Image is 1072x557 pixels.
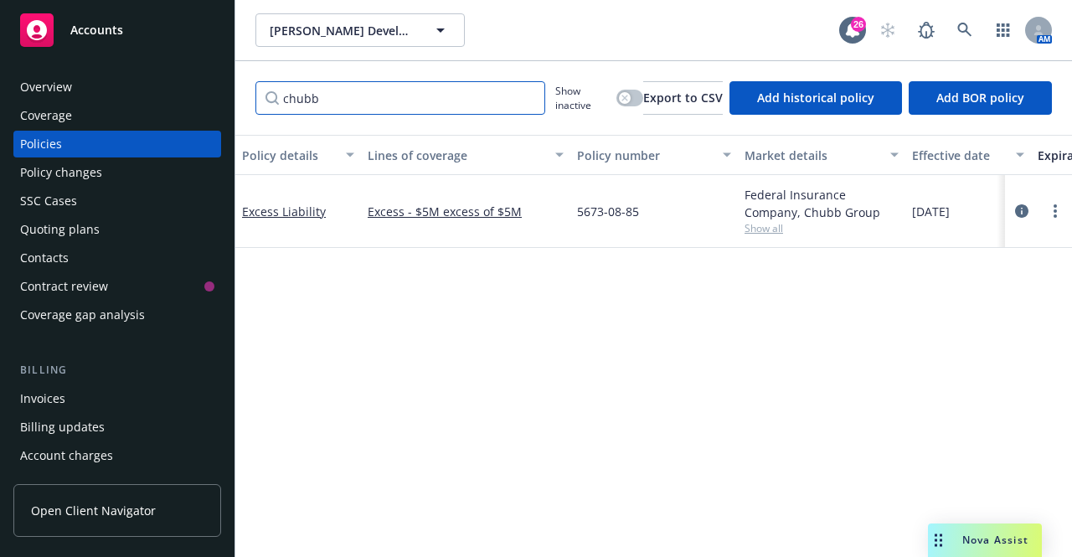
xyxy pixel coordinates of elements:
[20,188,77,214] div: SSC Cases
[20,74,72,101] div: Overview
[255,13,465,47] button: [PERSON_NAME] Development Company LLC
[555,84,610,112] span: Show inactive
[368,147,545,164] div: Lines of coverage
[577,203,639,220] span: 5673-08-85
[13,74,221,101] a: Overview
[909,81,1052,115] button: Add BOR policy
[361,135,570,175] button: Lines of coverage
[910,13,943,47] a: Report a Bug
[20,245,69,271] div: Contacts
[745,186,899,221] div: Federal Insurance Company, Chubb Group
[912,203,950,220] span: [DATE]
[368,203,564,220] a: Excess - $5M excess of $5M
[577,147,713,164] div: Policy number
[70,23,123,37] span: Accounts
[643,90,723,106] span: Export to CSV
[13,7,221,54] a: Accounts
[13,414,221,441] a: Billing updates
[235,135,361,175] button: Policy details
[20,302,145,328] div: Coverage gap analysis
[242,147,336,164] div: Policy details
[31,502,156,519] span: Open Client Navigator
[242,204,326,219] a: Excess Liability
[13,442,221,469] a: Account charges
[745,147,880,164] div: Market details
[948,13,982,47] a: Search
[13,131,221,157] a: Policies
[20,102,72,129] div: Coverage
[13,362,221,379] div: Billing
[1012,201,1032,221] a: circleInformation
[13,159,221,186] a: Policy changes
[20,273,108,300] div: Contract review
[745,221,899,235] span: Show all
[20,159,102,186] div: Policy changes
[13,302,221,328] a: Coverage gap analysis
[20,131,62,157] div: Policies
[912,147,1006,164] div: Effective date
[871,13,904,47] a: Start snowing
[962,533,1028,547] span: Nova Assist
[13,216,221,243] a: Quoting plans
[13,102,221,129] a: Coverage
[20,385,65,412] div: Invoices
[851,17,866,32] div: 26
[757,90,874,106] span: Add historical policy
[13,188,221,214] a: SSC Cases
[987,13,1020,47] a: Switch app
[255,81,545,115] input: Filter by keyword...
[13,273,221,300] a: Contract review
[1045,201,1065,221] a: more
[738,135,905,175] button: Market details
[20,442,113,469] div: Account charges
[13,245,221,271] a: Contacts
[928,523,1042,557] button: Nova Assist
[643,81,723,115] button: Export to CSV
[20,216,100,243] div: Quoting plans
[936,90,1024,106] span: Add BOR policy
[729,81,902,115] button: Add historical policy
[270,22,415,39] span: [PERSON_NAME] Development Company LLC
[928,523,949,557] div: Drag to move
[570,135,738,175] button: Policy number
[13,385,221,412] a: Invoices
[20,414,105,441] div: Billing updates
[905,135,1031,175] button: Effective date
